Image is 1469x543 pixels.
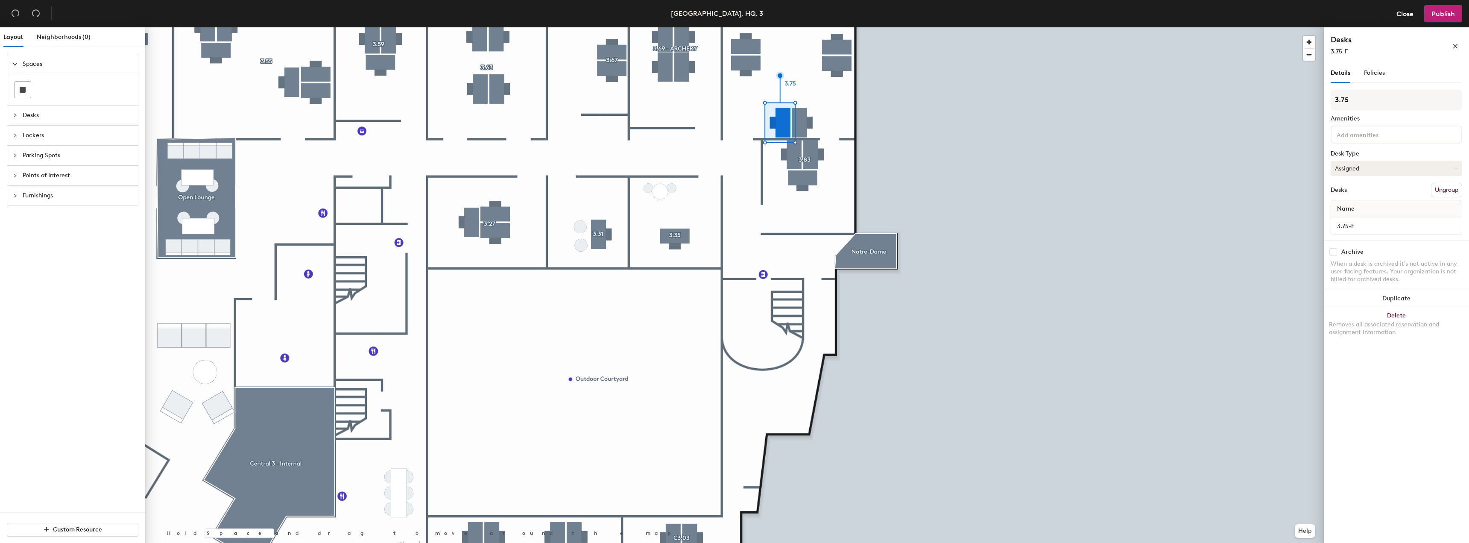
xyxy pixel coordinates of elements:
[671,8,763,19] div: [GEOGRAPHIC_DATA], HQ, 3
[1295,524,1315,538] button: Help
[1331,187,1347,194] div: Desks
[1331,48,1348,55] span: 3.75-F
[1431,183,1462,197] button: Ungroup
[23,146,133,165] span: Parking Spots
[1431,10,1455,18] span: Publish
[1452,43,1458,49] span: close
[1389,5,1421,22] button: Close
[1324,307,1469,345] button: DeleteRemoves all associated reservation and assignment information
[7,523,138,537] button: Custom Resource
[11,9,20,18] span: undo
[1333,220,1460,232] input: Unnamed desk
[23,186,133,205] span: Furnishings
[12,193,18,198] span: collapsed
[1331,115,1462,122] div: Amenities
[12,173,18,178] span: collapsed
[1396,10,1413,18] span: Close
[1424,5,1462,22] button: Publish
[1331,69,1350,76] span: Details
[23,166,133,185] span: Points of Interest
[1331,161,1462,176] button: Assigned
[3,33,23,41] span: Layout
[1324,290,1469,307] button: Duplicate
[1335,129,1412,139] input: Add amenities
[1331,150,1462,157] div: Desk Type
[1329,321,1464,336] div: Removes all associated reservation and assignment information
[1341,249,1364,255] div: Archive
[12,153,18,158] span: collapsed
[12,133,18,138] span: collapsed
[12,62,18,67] span: expanded
[1333,201,1359,217] span: Name
[23,106,133,125] span: Desks
[27,5,44,22] button: Redo (⌘ + ⇧ + Z)
[53,526,102,533] span: Custom Resource
[1364,69,1385,76] span: Policies
[23,126,133,145] span: Lockers
[1331,34,1425,45] h4: Desks
[1331,260,1462,283] div: When a desk is archived it's not active in any user-facing features. Your organization is not bil...
[37,33,91,41] span: Neighborhoods (0)
[23,54,133,74] span: Spaces
[7,5,24,22] button: Undo (⌘ + Z)
[12,113,18,118] span: collapsed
